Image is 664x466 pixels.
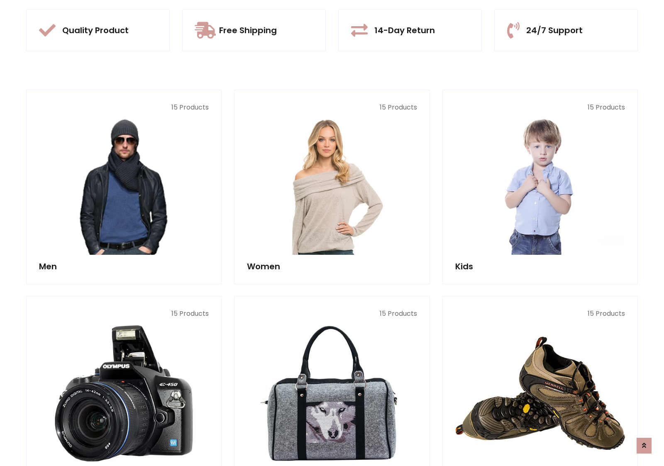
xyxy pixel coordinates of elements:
[39,309,209,319] p: 15 Products
[247,102,417,112] p: 15 Products
[455,309,625,319] p: 15 Products
[247,261,417,271] h5: Women
[455,261,625,271] h5: Kids
[219,25,277,35] h5: Free Shipping
[374,25,435,35] h5: 14-Day Return
[526,25,583,35] h5: 24/7 Support
[39,102,209,112] p: 15 Products
[455,102,625,112] p: 15 Products
[247,309,417,319] p: 15 Products
[39,261,209,271] h5: Men
[62,25,129,35] h5: Quality Product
